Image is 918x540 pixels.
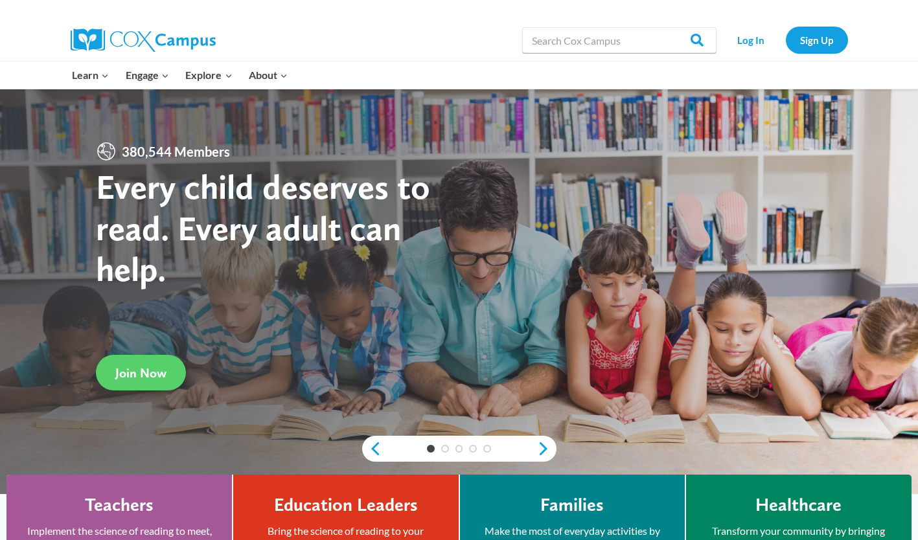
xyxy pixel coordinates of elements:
[85,494,154,516] h4: Teachers
[274,494,418,516] h4: Education Leaders
[64,62,296,89] nav: Primary Navigation
[427,445,435,453] a: 1
[441,445,449,453] a: 2
[362,436,557,462] div: content slider buttons
[362,441,382,456] a: previous
[455,445,463,453] a: 3
[537,441,557,456] a: next
[115,365,166,381] span: Join Now
[185,67,232,84] span: Explore
[96,166,430,289] strong: Every child deserves to read. Every adult can help.
[522,27,717,53] input: Search Cox Campus
[71,28,216,52] img: Cox Campus
[755,494,842,516] h4: Healthcare
[72,67,109,84] span: Learn
[723,27,848,53] nav: Secondary Navigation
[540,494,604,516] h4: Families
[723,27,779,53] a: Log In
[483,445,491,453] a: 5
[126,67,169,84] span: Engage
[786,27,848,53] a: Sign Up
[117,141,235,162] span: 380,544 Members
[96,355,186,390] a: Join Now
[249,67,288,84] span: About
[469,445,477,453] a: 4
